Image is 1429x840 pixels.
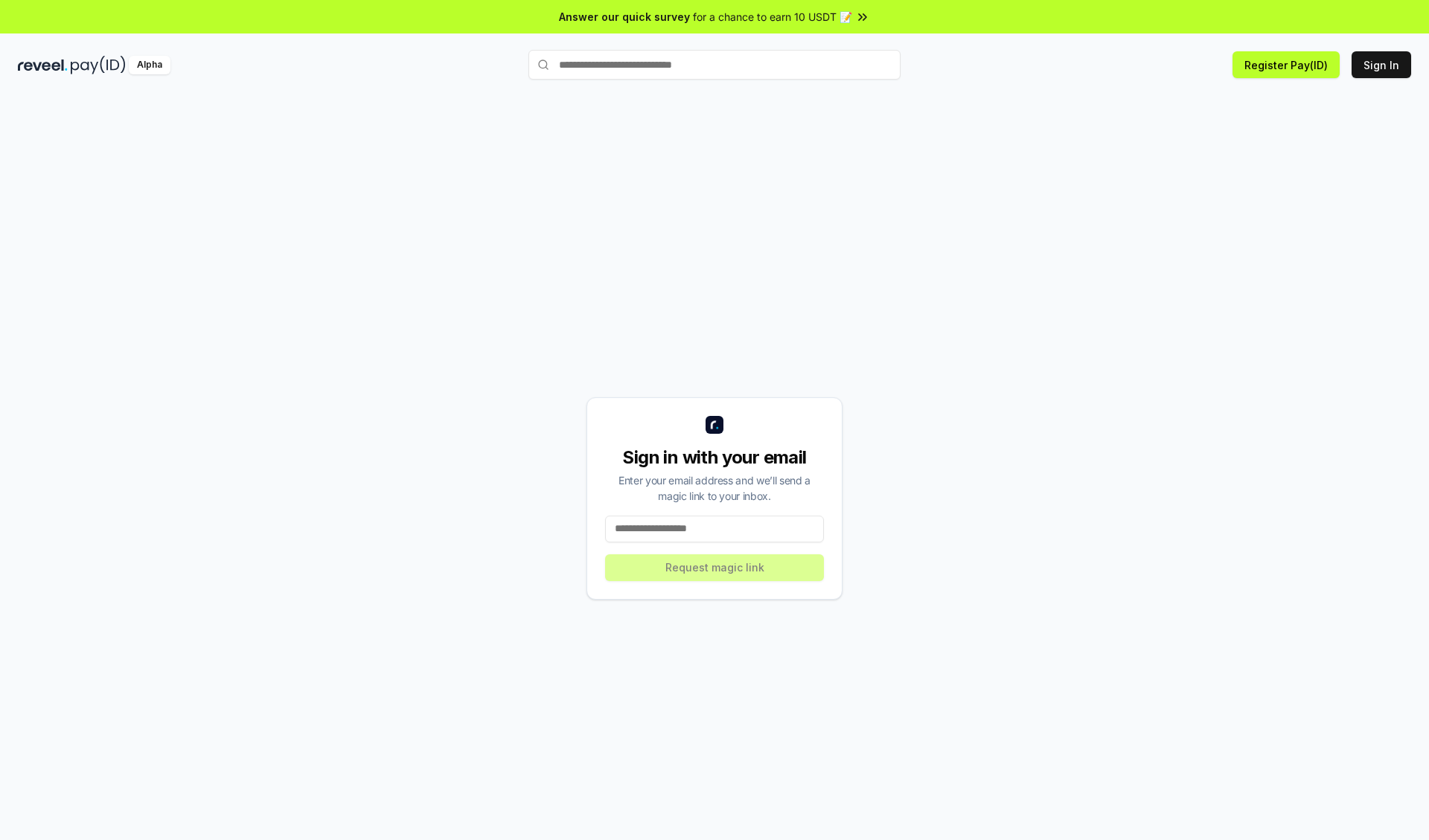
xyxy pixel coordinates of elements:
img: reveel_dark [18,56,68,74]
div: Alpha [129,56,170,74]
div: Enter your email address and we’ll send a magic link to your inbox. [605,472,824,504]
div: Sign in with your email [605,446,824,469]
button: Register Pay(ID) [1233,51,1340,78]
img: logo_small [706,416,723,434]
button: Sign In [1352,51,1411,78]
img: pay_id [71,56,126,74]
span: for a chance to earn 10 USDT 📝 [693,9,852,25]
span: Answer our quick survey [559,9,690,25]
